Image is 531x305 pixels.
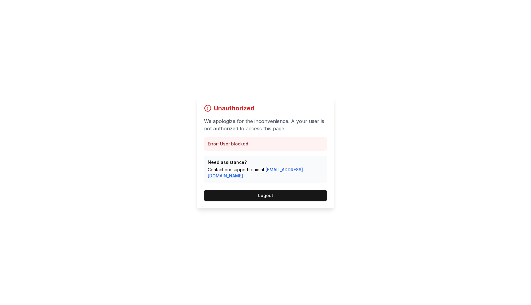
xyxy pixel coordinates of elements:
[208,141,323,147] p: Error: User blocked
[204,190,327,201] button: Logout
[204,117,327,132] p: We apologize for the inconvenience. A your user is not authorized to access this page.
[214,104,254,113] h1: Unauthorized
[208,167,323,179] p: Contact our support team at
[208,159,323,165] p: Need assistance?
